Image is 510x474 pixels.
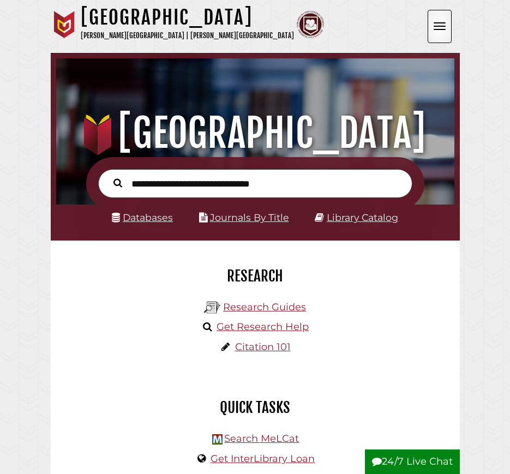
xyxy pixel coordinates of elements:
[297,11,324,38] img: Calvin Theological Seminary
[112,212,173,223] a: Databases
[327,212,398,223] a: Library Catalog
[428,10,452,43] button: Open the menu
[217,321,309,333] a: Get Research Help
[59,267,452,285] h2: Research
[64,109,447,157] h1: [GEOGRAPHIC_DATA]
[81,5,294,29] h1: [GEOGRAPHIC_DATA]
[108,176,128,189] button: Search
[223,301,306,313] a: Research Guides
[81,29,294,42] p: [PERSON_NAME][GEOGRAPHIC_DATA] | [PERSON_NAME][GEOGRAPHIC_DATA]
[113,178,122,188] i: Search
[210,212,289,223] a: Journals By Title
[204,299,220,316] img: Hekman Library Logo
[235,341,291,353] a: Citation 101
[224,433,299,445] a: Search MeLCat
[51,11,78,38] img: Calvin University
[59,398,452,417] h2: Quick Tasks
[212,434,223,445] img: Hekman Library Logo
[211,453,315,465] a: Get InterLibrary Loan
